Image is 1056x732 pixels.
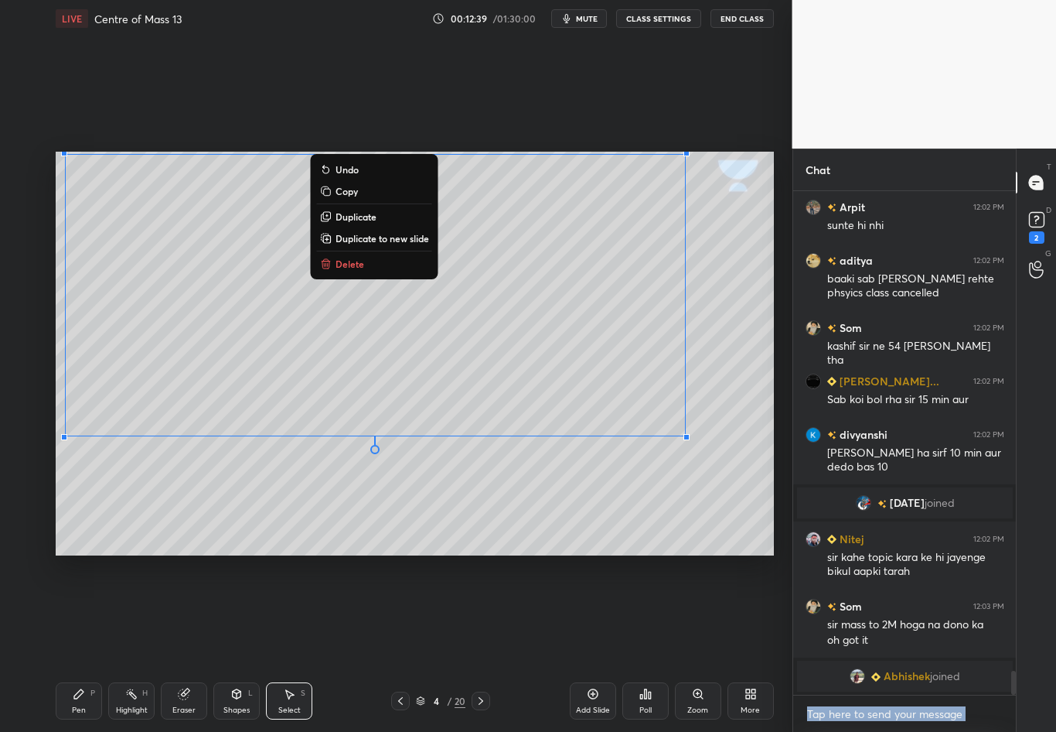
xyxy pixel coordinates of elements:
p: Delete [336,258,364,270]
img: no-rating-badge.077c3623.svg [877,500,886,508]
p: T [1047,161,1051,173]
img: 14a8617417c940d19949555231a15899.jpg [806,320,821,336]
div: 12:02 PM [973,430,1004,440]
p: G [1045,248,1051,259]
div: More [741,706,760,714]
h4: Centre of Mass 13 [94,12,182,26]
img: no-rating-badge.077c3623.svg [827,431,836,440]
img: c72a1f4855f64d409d685dfc929940dc.jpg [806,200,821,215]
button: Duplicate [317,207,432,226]
div: 12:02 PM [973,256,1004,265]
div: 2 [1029,231,1044,244]
img: no-rating-badge.077c3623.svg [827,204,836,212]
div: 4 [428,696,444,706]
button: End Class [710,9,774,28]
div: Highlight [116,706,148,714]
div: Pen [72,706,86,714]
div: Eraser [172,706,196,714]
div: 12:02 PM [973,377,1004,386]
div: 20 [455,694,465,708]
div: S [301,689,305,697]
div: Add Slide [576,706,610,714]
div: 12:02 PM [973,535,1004,544]
img: cd36caae4b5c402eb4d28e8e4c6c7205.jpg [855,495,870,511]
div: / [447,696,451,706]
button: CLASS SETTINGS [616,9,701,28]
div: Sab koi bol rha sir 15 min aur [827,392,1004,408]
div: Select [278,706,301,714]
button: Duplicate to new slide [317,229,432,248]
button: Undo [317,160,432,179]
div: 12:03 PM [973,602,1004,611]
div: kashif sir ne 54 [PERSON_NAME] tha [827,339,1004,368]
button: Copy [317,182,432,200]
div: baaki sab [PERSON_NAME] rehte phsyics class cancelled [827,272,1004,301]
div: 12:02 PM [973,203,1004,212]
div: sunte hi nhi [827,218,1004,234]
p: Duplicate to new slide [336,232,429,245]
div: Shapes [223,706,250,714]
span: [DATE] [889,497,924,509]
p: D [1046,204,1051,216]
div: Poll [639,706,652,714]
span: joined [930,670,960,682]
img: 382531fc77b14c18b067839296dec67d.jpg [806,374,821,389]
img: 3 [806,427,821,443]
p: Undo [336,163,359,176]
div: [PERSON_NAME] ha sirf 10 min aur dedo bas 10 [827,446,1004,475]
div: oh got it [827,633,1004,648]
img: Learner_Badge_beginner_1_8b307cf2a0.svg [827,535,836,544]
span: mute [576,13,598,24]
div: P [90,689,95,697]
div: sir mass to 2M hoga na dono ka [827,617,1004,633]
div: Zoom [687,706,708,714]
h6: Som [836,320,862,336]
div: LIVE [56,9,88,28]
div: sir kahe topic kara ke hi jayenge bikul aapki tarah [827,550,1004,580]
img: no-rating-badge.077c3623.svg [827,603,836,611]
h6: Nitej [836,531,864,547]
h6: Arpit [836,199,865,215]
img: 2521f5d2549f4815be32dd30f02c338e.jpg [806,532,821,547]
h6: Som [836,598,862,614]
img: 3 [806,253,821,269]
img: no-rating-badge.077c3623.svg [827,257,836,265]
div: 12:02 PM [973,323,1004,333]
h6: aditya [836,252,873,269]
img: 14a8617417c940d19949555231a15899.jpg [806,599,821,614]
span: Abhishek [884,670,930,682]
span: joined [924,497,954,509]
p: Chat [793,149,843,190]
div: L [248,689,253,697]
button: mute [551,9,607,28]
h6: divyanshi [836,426,887,443]
p: Duplicate [336,210,376,223]
button: Delete [317,255,432,273]
img: no-rating-badge.077c3623.svg [827,324,836,333]
p: Copy [336,185,358,197]
img: Learner_Badge_beginner_1_8b307cf2a0.svg [827,377,836,386]
img: 551a7542bf2249a8858953282259d33d.jpg [850,669,865,684]
h6: [PERSON_NAME]... [836,373,939,389]
div: grid [793,191,1017,695]
div: H [142,689,148,697]
img: Learner_Badge_beginner_1_8b307cf2a0.svg [871,672,881,682]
